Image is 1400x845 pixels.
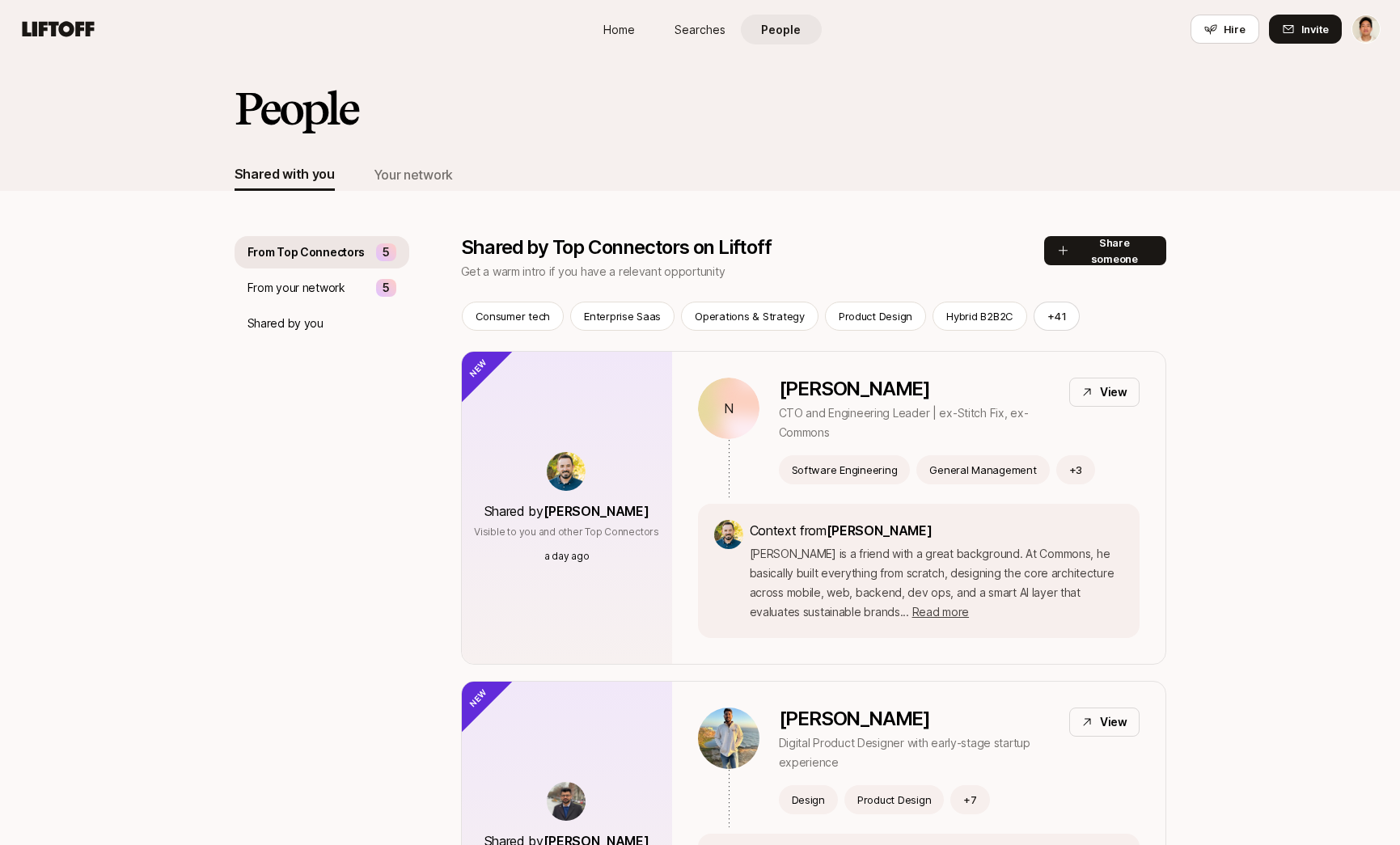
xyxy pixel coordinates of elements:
p: Digital Product Designer with early-stage startup experience [779,733,1056,772]
p: Design [792,792,825,808]
img: 2e5c13dd_5487_4ead_b453_9670a157f0ff.jpg [698,708,759,769]
div: Shared with you [235,163,335,184]
p: Context from [750,520,1123,541]
button: Hire [1191,15,1259,44]
button: +41 [1034,302,1080,331]
a: Home [579,15,660,44]
p: Enterprise Saas [584,308,661,324]
button: +7 [950,785,990,814]
a: Searches [660,15,741,44]
span: Home [603,21,635,38]
span: Searches [675,21,725,38]
p: Shared by you [247,314,324,333]
p: Shared by [484,501,649,522]
p: Get a warm intro if you have a relevant opportunity [461,262,1044,281]
p: Software Engineering [792,462,898,478]
span: Read more [912,605,969,619]
p: 5 [383,278,390,298]
p: General Management [929,462,1036,478]
button: +3 [1056,455,1096,484]
img: 94ddba96_162a_4062_a6fe_bdab82155b16.jpg [714,520,743,549]
button: Invite [1269,15,1342,44]
p: CTO and Engineering Leader | ex-Stitch Fix, ex-Commons [779,403,1056,442]
p: View [1100,382,1127,402]
img: 94ddba96_162a_4062_a6fe_bdab82155b16.jpg [547,452,586,491]
button: Your network [374,158,453,191]
p: Consumer tech [476,308,551,324]
p: 5 [383,243,390,262]
p: Product Design [839,308,912,324]
p: [PERSON_NAME] [779,708,1056,730]
p: [PERSON_NAME] [779,378,1056,400]
span: [PERSON_NAME] [544,503,649,519]
p: From Top Connectors [247,243,366,262]
p: Visible to you and other Top Connectors [474,525,659,539]
div: Your network [374,164,453,185]
button: Jeremy Chen [1351,15,1381,44]
p: a day ago [544,549,590,564]
p: Hybrid B2B2C [946,308,1013,324]
span: Invite [1301,21,1329,37]
p: View [1100,712,1127,732]
h2: People [235,84,357,133]
p: Shared by Top Connectors on Liftoff [461,236,1044,259]
button: Share someone [1044,236,1166,265]
img: bd4da4d7_5cf5_45b3_8595_1454a3ab2b2e.jpg [547,782,586,821]
a: People [741,15,822,44]
p: Operations & Strategy [695,308,805,324]
img: Jeremy Chen [1352,15,1380,43]
span: [PERSON_NAME] [827,522,933,539]
a: Shared by[PERSON_NAME]Visible to you and other Top Connectorsa day agoN[PERSON_NAME]CTO and Engin... [461,351,1166,665]
p: N [724,399,734,418]
p: From your network [247,278,345,298]
p: [PERSON_NAME] is a friend with a great background. At Commons, he basically built everything from... [750,544,1123,622]
p: Product Design [857,792,931,808]
span: People [761,21,801,38]
div: New [434,324,514,404]
button: Shared with you [235,158,335,191]
div: New [434,654,514,734]
span: Hire [1224,21,1246,37]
